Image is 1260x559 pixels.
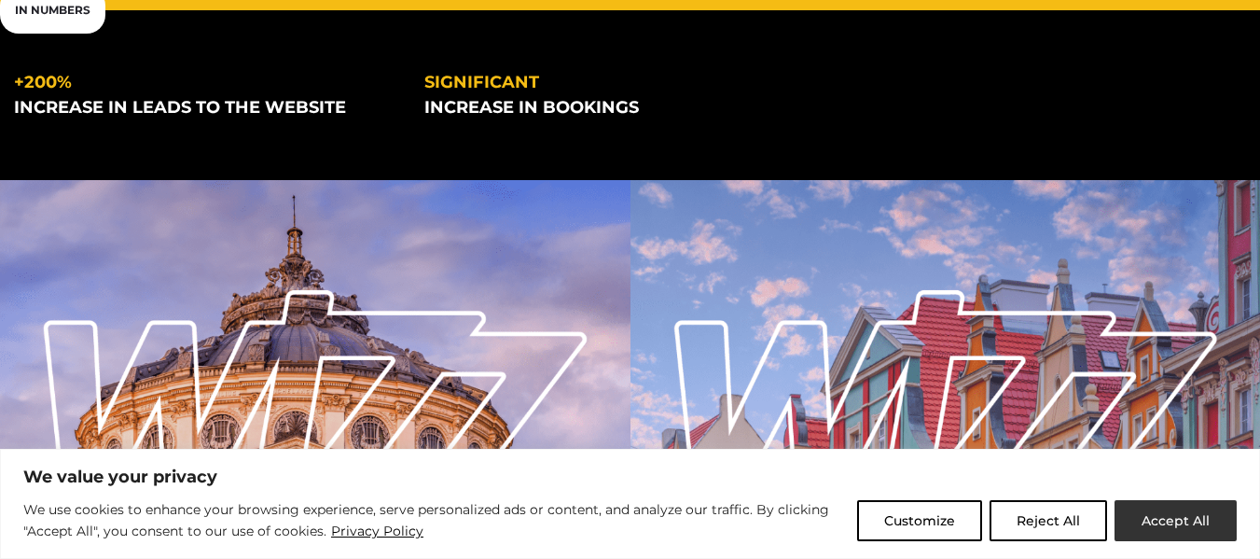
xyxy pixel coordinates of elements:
[424,95,805,120] div: increase in bookings
[424,70,805,95] div: Significant
[23,466,1237,488] p: We value your privacy
[14,95,395,120] div: increase in leads to the website
[1115,500,1237,541] button: Accept All
[330,520,424,542] a: Privacy Policy
[990,500,1107,541] button: Reject All
[14,70,395,95] div: +200%
[23,499,843,543] p: We use cookies to enhance your browsing experience, serve personalized ads or content, and analyz...
[857,500,982,541] button: Customize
